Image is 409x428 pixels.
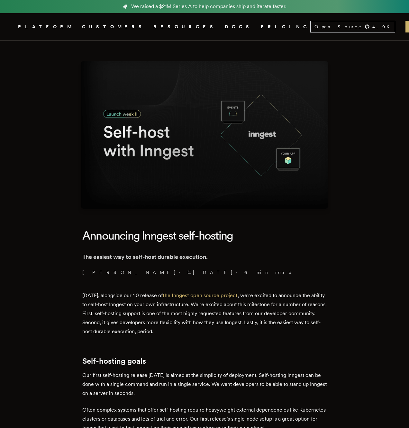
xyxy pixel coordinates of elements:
a: the Inngest open source project [163,292,238,298]
p: [DATE], alongside our 1.0 release of , we're excited to announce the ability to self-host Inngest... [82,291,327,336]
p: Our first self-hosting release [DATE] is aimed at the simplicity of deployment. Self-hosting Inng... [82,371,327,398]
span: 4.9 K [372,23,394,30]
span: [DATE] [187,269,233,276]
button: PLATFORM [18,23,74,31]
a: CUSTOMERS [82,23,146,31]
img: Featured image for Announcing Inngest self-hosting blog post [81,61,328,209]
p: The easiest way to self-host durable execution. [82,252,327,261]
span: Open Source [314,23,362,30]
a: [PERSON_NAME] [82,269,176,276]
h1: Announcing Inngest self-hosting [82,224,327,247]
span: 6 min read [244,269,293,276]
p: · · [82,269,327,276]
a: DOCS [225,23,253,31]
span: We raised a $21M Series A to help companies ship and iterate faster. [131,3,286,10]
a: PRICING [261,23,310,31]
button: RESOURCES [153,23,217,31]
h2: Self-hosting goals [82,357,327,366]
